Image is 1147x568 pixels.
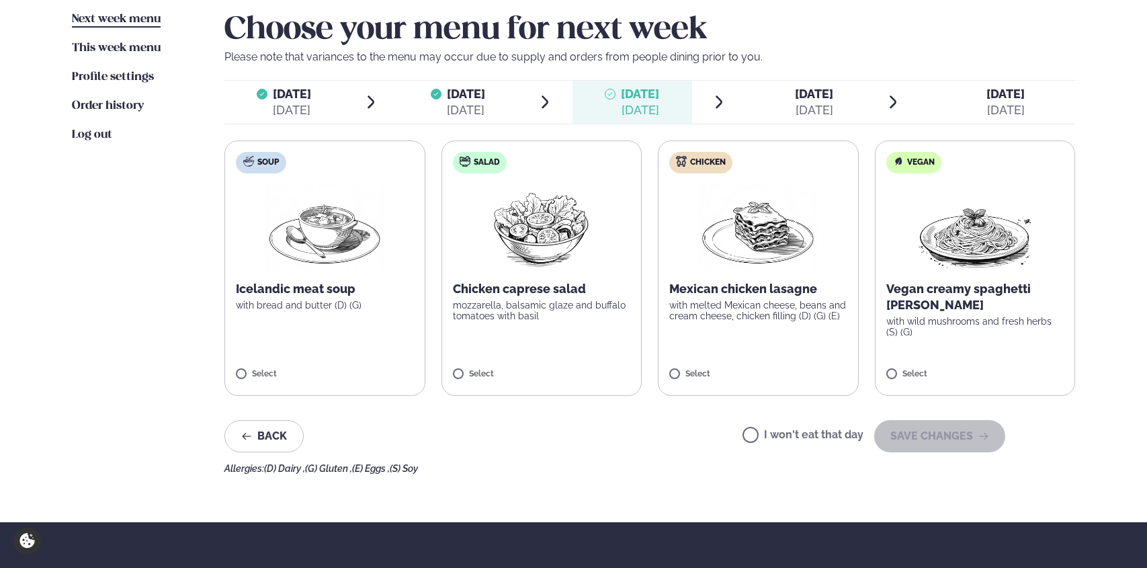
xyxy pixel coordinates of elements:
[447,102,485,118] div: [DATE]
[72,11,161,28] a: Next week menu
[273,87,311,101] span: [DATE]
[13,527,41,555] a: Cookie settings
[986,102,1025,118] div: [DATE]
[690,157,726,168] span: Chicken
[72,71,154,83] span: Profile settings
[886,281,1064,313] p: Vegan creamy spaghetti [PERSON_NAME]
[795,87,833,101] span: [DATE]
[273,102,311,118] div: [DATE]
[243,156,254,167] img: soup.svg
[72,13,161,25] span: Next week menu
[453,300,631,321] p: mozzarella, balsamic glaze and buffalo tomatoes with basil
[621,87,659,101] span: [DATE]
[264,463,305,474] span: (D) Dairy ,
[72,98,144,114] a: Order history
[676,156,687,167] img: chicken.svg
[874,420,1005,452] button: SAVE CHANGES
[224,463,1075,474] div: Allergies:
[265,184,384,270] img: Soup.png
[795,102,833,118] div: [DATE]
[907,157,935,168] span: Vegan
[72,127,112,143] a: Log out
[236,281,414,297] p: Icelandic meat soup
[224,420,304,452] button: Back
[72,42,161,54] span: This week menu
[236,300,414,311] p: with bread and butter (D) (G)
[669,281,847,297] p: Mexican chicken lasagne
[886,316,1064,337] p: with wild mushrooms and fresh herbs (S) (G)
[72,40,161,56] a: This week menu
[893,156,904,167] img: Vegan.svg
[986,87,1025,101] span: [DATE]
[224,49,1075,65] p: Please note that variances to the menu may occur due to supply and orders from people dining prio...
[390,463,418,474] span: (S) Soy
[699,184,817,270] img: Lasagna.png
[621,102,659,118] div: [DATE]
[447,87,485,101] span: [DATE]
[305,463,352,474] span: (G) Gluten ,
[72,100,144,112] span: Order history
[72,129,112,140] span: Log out
[482,184,601,270] img: Salad.png
[916,184,1034,270] img: Spagetti.png
[257,157,279,168] span: Soup
[352,463,390,474] span: (E) Eggs ,
[453,281,631,297] p: Chicken caprese salad
[460,156,470,167] img: salad.svg
[474,157,500,168] span: Salad
[669,300,847,321] p: with melted Mexican cheese, beans and cream cheese, chicken filling (D) (G) (E)
[72,69,154,85] a: Profile settings
[224,11,1075,49] h2: Choose your menu for next week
